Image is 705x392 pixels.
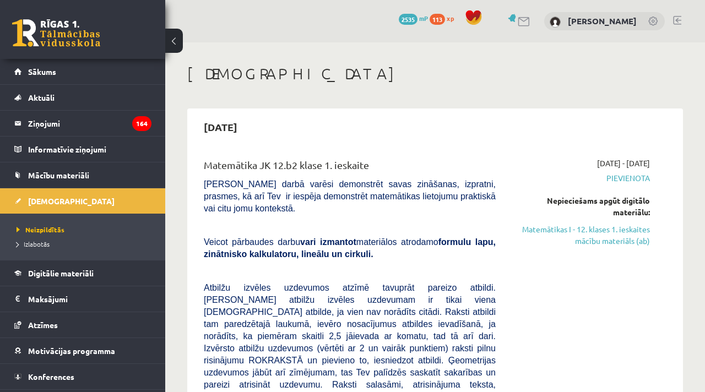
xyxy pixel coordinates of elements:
span: mP [419,14,428,23]
b: formulu lapu, zinātnisko kalkulatoru, lineālu un cirkuli. [204,237,496,259]
a: Rīgas 1. Tālmācības vidusskola [12,19,100,47]
a: Sākums [14,59,151,84]
span: [PERSON_NAME] darbā varēsi demonstrēt savas zināšanas, izpratni, prasmes, kā arī Tev ir iespēja d... [204,179,496,213]
span: Atzīmes [28,320,58,330]
span: Neizpildītās [17,225,64,234]
a: Mācību materiāli [14,162,151,188]
h1: [DEMOGRAPHIC_DATA] [187,64,683,83]
legend: Informatīvie ziņojumi [28,137,151,162]
a: Digitālie materiāli [14,260,151,286]
span: Aktuāli [28,92,55,102]
span: Veicot pārbaudes darbu materiālos atrodamo [204,237,496,259]
span: Sākums [28,67,56,77]
legend: Maksājumi [28,286,151,312]
span: Konferences [28,372,74,382]
span: Izlabotās [17,239,50,248]
span: [DEMOGRAPHIC_DATA] [28,196,115,206]
a: Aktuāli [14,85,151,110]
div: Matemātika JK 12.b2 klase 1. ieskaite [204,157,496,178]
a: Ziņojumi164 [14,111,151,136]
i: 164 [132,116,151,131]
span: Digitālie materiāli [28,268,94,278]
span: 2535 [399,14,417,25]
legend: Ziņojumi [28,111,151,136]
span: 113 [430,14,445,25]
a: Konferences [14,364,151,389]
a: [PERSON_NAME] [568,15,637,26]
a: Maksājumi [14,286,151,312]
span: Pievienota [512,172,650,184]
h2: [DATE] [193,114,248,140]
span: Mācību materiāli [28,170,89,180]
b: vari izmantot [300,237,356,247]
span: Motivācijas programma [28,346,115,356]
a: Neizpildītās [17,225,154,235]
img: Džastina Leonoviča - Batņa [550,17,561,28]
div: Nepieciešams apgūt digitālo materiālu: [512,195,650,218]
a: Motivācijas programma [14,338,151,363]
a: Izlabotās [17,239,154,249]
a: [DEMOGRAPHIC_DATA] [14,188,151,214]
a: Atzīmes [14,312,151,337]
a: 113 xp [430,14,459,23]
a: Informatīvie ziņojumi [14,137,151,162]
a: Matemātikas I - 12. klases 1. ieskaites mācību materiāls (ab) [512,224,650,247]
a: 2535 mP [399,14,428,23]
span: xp [447,14,454,23]
span: [DATE] - [DATE] [597,157,650,169]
